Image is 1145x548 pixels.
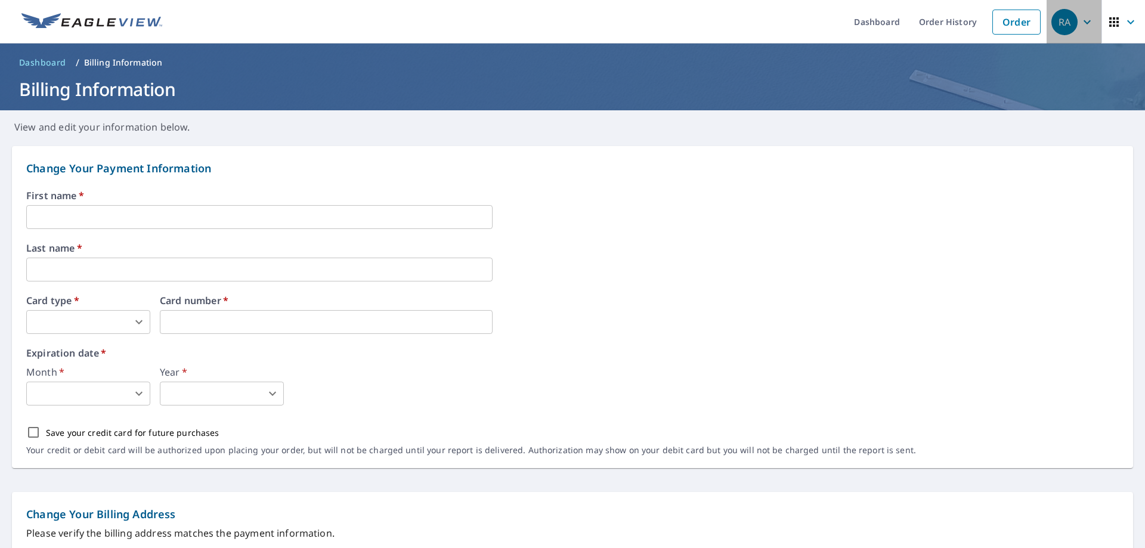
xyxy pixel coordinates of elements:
[26,445,916,456] p: Your credit or debit card will be authorized upon placing your order, but will not be charged unt...
[76,55,79,70] li: /
[21,13,162,31] img: EV Logo
[1051,9,1078,35] div: RA
[46,426,219,439] p: Save your credit card for future purchases
[26,160,1119,177] p: Change Your Payment Information
[84,57,163,69] p: Billing Information
[14,53,1131,72] nav: breadcrumb
[26,296,150,305] label: Card type
[160,382,284,405] div: ​
[14,77,1131,101] h1: Billing Information
[26,382,150,405] div: ​
[26,506,1119,522] p: Change Your Billing Address
[26,243,1119,253] label: Last name
[26,191,1119,200] label: First name
[160,367,284,377] label: Year
[14,53,71,72] a: Dashboard
[160,296,493,305] label: Card number
[19,57,66,69] span: Dashboard
[26,367,150,377] label: Month
[992,10,1041,35] a: Order
[26,310,150,334] div: ​
[26,348,1119,358] label: Expiration date
[26,526,1119,540] p: Please verify the billing address matches the payment information.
